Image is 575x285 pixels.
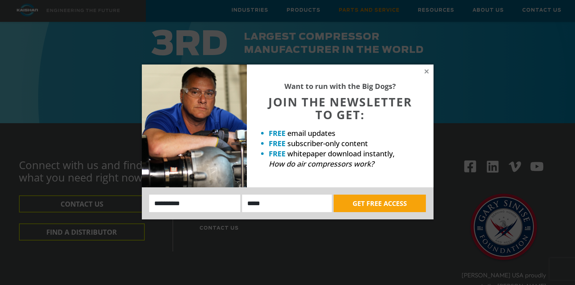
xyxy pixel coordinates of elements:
span: email updates [287,128,335,138]
em: How do air compressors work? [269,159,374,169]
strong: Want to run with the Big Dogs? [284,81,396,91]
button: Close [423,68,430,75]
span: JOIN THE NEWSLETTER TO GET: [268,94,412,122]
button: GET FREE ACCESS [334,195,426,212]
strong: FREE [269,149,285,159]
span: whitepaper download instantly, [287,149,395,159]
span: subscriber-only content [287,138,368,148]
strong: FREE [269,138,285,148]
strong: FREE [269,128,285,138]
input: Name: [149,195,241,212]
input: Email [242,195,332,212]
